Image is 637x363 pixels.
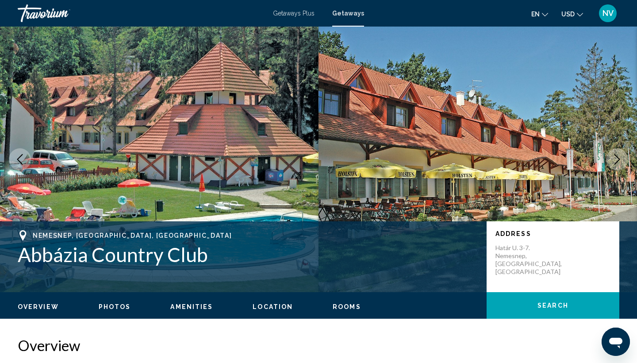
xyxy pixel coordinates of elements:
iframe: Button to launch messaging window [602,328,630,356]
span: NV [602,9,614,18]
button: Overview [18,303,59,311]
button: Photos [99,303,131,311]
h1: Abbázia Country Club [18,243,478,266]
button: Rooms [333,303,361,311]
button: Change currency [561,8,583,20]
button: User Menu [596,4,619,23]
p: Határ u. 3-7. Nemesnep, [GEOGRAPHIC_DATA], [GEOGRAPHIC_DATA] [495,244,566,276]
button: Previous image [9,148,31,170]
button: Location [253,303,293,311]
p: Address [495,230,610,237]
a: Getaways [332,10,364,17]
button: Change language [531,8,548,20]
span: en [531,11,540,18]
button: Amenities [170,303,213,311]
h2: Overview [18,336,619,354]
button: Search [487,292,619,319]
span: USD [561,11,575,18]
span: Search [537,302,568,309]
a: Travorium [18,4,264,22]
button: Next image [606,148,628,170]
a: Getaways Plus [273,10,315,17]
span: Nemesnep, [GEOGRAPHIC_DATA], [GEOGRAPHIC_DATA] [33,232,232,239]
